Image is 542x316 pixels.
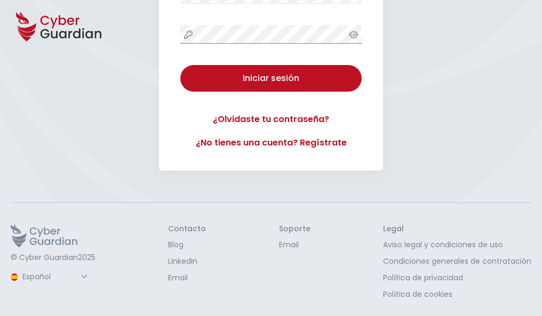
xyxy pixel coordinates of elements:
[383,289,531,300] a: Política de cookies
[279,239,310,250] a: Email
[188,72,354,85] div: Iniciar sesión
[168,224,206,234] h3: Contacto
[168,256,206,267] a: LinkedIn
[168,272,206,283] a: Email
[168,239,206,250] a: Blog
[180,136,362,149] a: ¿No tienes una cuenta? Regístrate
[383,224,531,234] h3: Legal
[383,239,531,250] a: Aviso legal y condiciones de uso
[180,65,362,92] button: Iniciar sesión
[383,272,531,283] a: Política de privacidad
[279,224,310,234] h3: Soporte
[11,253,95,263] p: © Cyber Guardian 2025
[383,256,531,267] a: Condiciones generales de contratación
[180,113,362,126] a: ¿Olvidaste tu contraseña?
[11,273,18,281] img: region-logo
